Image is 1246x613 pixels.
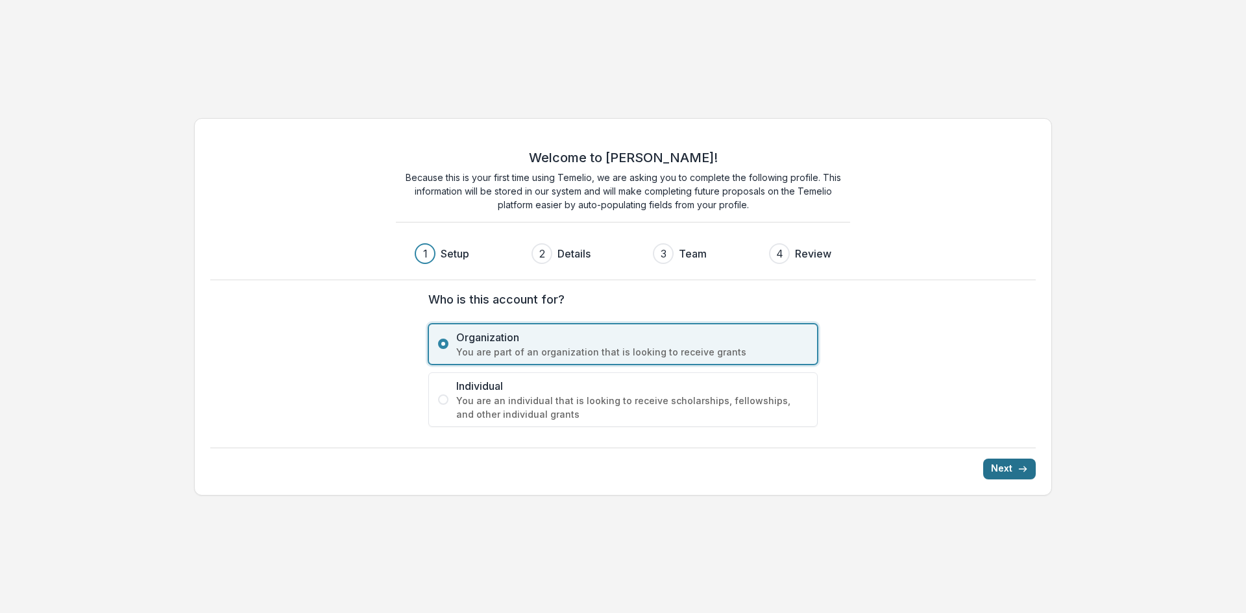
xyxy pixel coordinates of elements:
[661,246,666,261] div: 3
[983,459,1036,479] button: Next
[557,246,591,261] h3: Details
[795,246,831,261] h3: Review
[423,246,428,261] div: 1
[456,378,808,394] span: Individual
[456,394,808,421] span: You are an individual that is looking to receive scholarships, fellowships, and other individual ...
[539,246,545,261] div: 2
[441,246,469,261] h3: Setup
[396,171,850,211] p: Because this is your first time using Temelio, we are asking you to complete the following profil...
[428,291,810,308] label: Who is this account for?
[456,345,808,359] span: You are part of an organization that is looking to receive grants
[529,150,718,165] h2: Welcome to [PERSON_NAME]!
[679,246,707,261] h3: Team
[415,243,831,264] div: Progress
[776,246,783,261] div: 4
[456,330,808,345] span: Organization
